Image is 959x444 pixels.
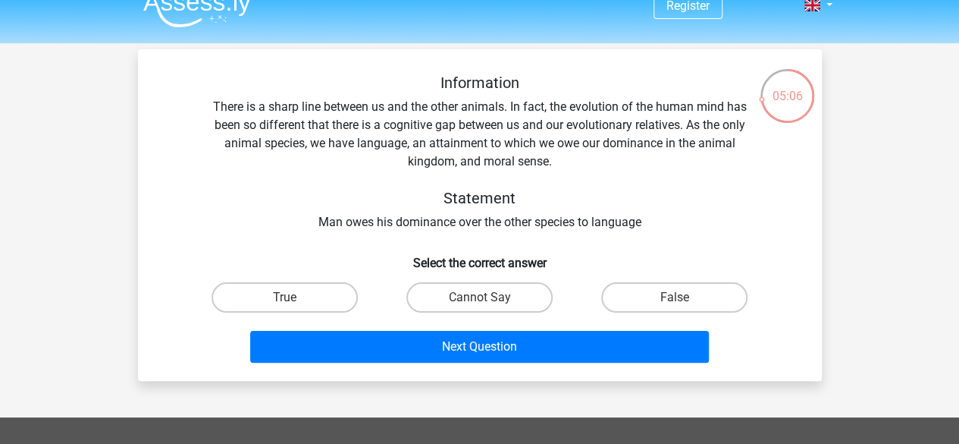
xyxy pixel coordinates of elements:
div: There is a sharp line between us and the other animals. In fact, the evolution of the human mind ... [162,74,798,231]
label: False [601,282,747,313]
label: True [212,282,358,313]
h5: Information [211,74,749,92]
h5: Statement [211,189,749,207]
label: Cannot Say [406,282,553,313]
div: 05:06 [759,68,816,105]
button: Next Question [250,331,709,363]
h6: Select the correct answer [162,244,798,270]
